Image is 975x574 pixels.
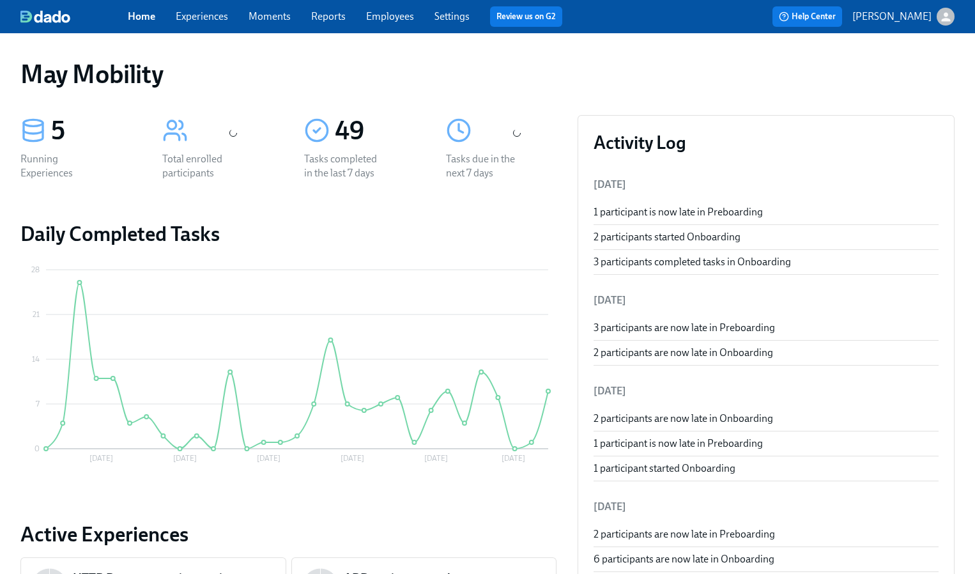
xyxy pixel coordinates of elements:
[20,59,163,89] h1: May Mobility
[304,152,386,180] div: Tasks completed in the last 7 days
[128,10,155,22] a: Home
[424,454,448,463] tspan: [DATE]
[594,255,939,269] div: 3 participants completed tasks in Onboarding
[89,454,113,463] tspan: [DATE]
[594,205,939,219] div: 1 participant is now late in Preboarding
[594,552,939,566] div: 6 participants are now late in Onboarding
[434,10,470,22] a: Settings
[594,437,939,451] div: 1 participant is now late in Preboarding
[33,310,40,319] tspan: 21
[257,454,280,463] tspan: [DATE]
[594,462,939,476] div: 1 participant started Onboarding
[20,522,557,547] a: Active Experiences
[176,10,228,22] a: Experiences
[594,230,939,244] div: 2 participants started Onboarding
[852,8,955,26] button: [PERSON_NAME]
[594,492,939,522] li: [DATE]
[35,444,40,453] tspan: 0
[32,355,40,364] tspan: 14
[594,178,626,190] span: [DATE]
[779,10,836,23] span: Help Center
[490,6,562,27] button: Review us on G2
[20,221,557,247] h2: Daily Completed Tasks
[311,10,346,22] a: Reports
[36,399,40,408] tspan: 7
[173,454,197,463] tspan: [DATE]
[594,131,939,154] h3: Activity Log
[51,115,132,147] div: 5
[31,265,40,274] tspan: 28
[20,152,102,180] div: Running Experiences
[366,10,414,22] a: Employees
[594,376,939,407] li: [DATE]
[594,285,939,316] li: [DATE]
[341,454,364,463] tspan: [DATE]
[335,115,415,147] div: 49
[20,10,70,23] img: dado
[594,346,939,360] div: 2 participants are now late in Onboarding
[594,527,939,541] div: 2 participants are now late in Preboarding
[20,10,128,23] a: dado
[496,10,556,23] a: Review us on G2
[446,152,528,180] div: Tasks due in the next 7 days
[594,321,939,335] div: 3 participants are now late in Preboarding
[852,10,932,24] p: [PERSON_NAME]
[249,10,291,22] a: Moments
[502,454,525,463] tspan: [DATE]
[772,6,842,27] button: Help Center
[594,412,939,426] div: 2 participants are now late in Onboarding
[162,152,244,180] div: Total enrolled participants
